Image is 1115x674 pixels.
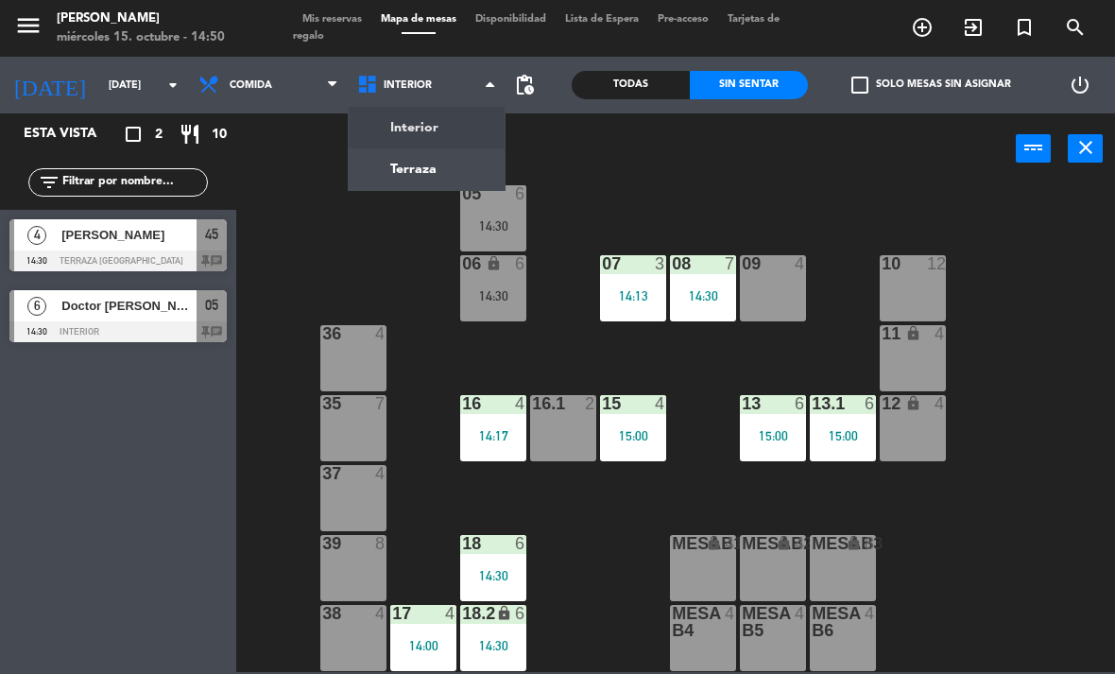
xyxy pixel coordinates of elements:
[205,294,218,317] span: 05
[1013,16,1036,39] i: turned_in_not
[795,255,806,272] div: 4
[532,395,533,412] div: 16.1
[905,395,921,411] i: lock
[293,14,371,25] span: Mis reservas
[927,255,946,272] div: 12
[9,123,136,146] div: Esta vista
[706,535,722,551] i: lock
[1068,134,1103,163] button: close
[462,255,463,272] div: 06
[742,395,743,412] div: 13
[725,605,736,622] div: 4
[655,255,666,272] div: 3
[742,255,743,272] div: 09
[322,325,323,342] div: 36
[776,535,792,551] i: lock
[865,395,876,412] div: 6
[905,325,921,341] i: lock
[27,297,46,316] span: 6
[486,255,502,271] i: lock
[122,123,145,146] i: crop_square
[1074,136,1097,159] i: close
[61,296,197,316] span: Doctor [PERSON_NAME]
[865,605,876,622] div: 4
[648,14,718,25] span: Pre-acceso
[462,395,463,412] div: 16
[865,535,876,552] div: 8
[602,255,603,272] div: 07
[897,11,948,43] span: RESERVAR MESA
[1016,134,1051,163] button: power_input
[515,395,526,412] div: 4
[882,395,883,412] div: 12
[162,74,184,96] i: arrow_drop_down
[322,535,323,552] div: 39
[371,14,466,25] span: Mapa de mesas
[460,219,526,233] div: 14:30
[742,535,743,552] div: MESAB2
[672,255,673,272] div: 08
[742,605,743,639] div: MESA B5
[322,605,323,622] div: 38
[322,395,323,412] div: 35
[212,124,227,146] span: 10
[935,325,946,342] div: 4
[600,429,666,442] div: 15:00
[585,395,596,412] div: 2
[460,569,526,582] div: 14:30
[572,71,690,99] div: Todas
[496,605,512,621] i: lock
[672,605,673,639] div: MESA B4
[27,226,46,245] span: 4
[1022,136,1045,159] i: power_input
[795,535,806,552] div: 4
[851,77,1011,94] label: Solo mesas sin asignar
[349,107,506,148] a: Interior
[155,124,163,146] span: 2
[462,185,463,202] div: 05
[882,325,883,342] div: 11
[851,77,868,94] span: check_box_outline_blank
[911,16,934,39] i: add_circle_outline
[882,255,883,272] div: 10
[14,11,43,40] i: menu
[515,185,526,202] div: 6
[61,225,197,245] span: [PERSON_NAME]
[690,71,808,99] div: Sin sentar
[460,289,526,302] div: 14:30
[725,535,736,552] div: 4
[948,11,999,43] span: WALK IN
[57,28,225,47] div: miércoles 15. octubre - 14:50
[602,395,603,412] div: 15
[179,123,201,146] i: restaurant
[962,16,985,39] i: exit_to_app
[515,255,526,272] div: 6
[390,639,456,652] div: 14:00
[375,605,386,622] div: 4
[513,74,536,96] span: pending_actions
[466,14,556,25] span: Disponibilidad
[60,172,207,193] input: Filtrar por nombre...
[515,535,526,552] div: 6
[725,255,736,272] div: 7
[1069,74,1091,96] i: power_settings_new
[460,429,526,442] div: 14:17
[322,465,323,482] div: 37
[349,148,506,190] a: Terraza
[14,11,43,46] button: menu
[672,535,673,552] div: MesaB1
[460,639,526,652] div: 14:30
[375,535,386,552] div: 8
[462,605,463,622] div: 18.2
[230,79,272,92] span: Comida
[999,11,1050,43] span: Reserva especial
[740,429,806,442] div: 15:00
[375,465,386,482] div: 4
[205,223,218,246] span: 45
[1050,11,1101,43] span: BUSCAR
[38,171,60,194] i: filter_list
[795,605,806,622] div: 4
